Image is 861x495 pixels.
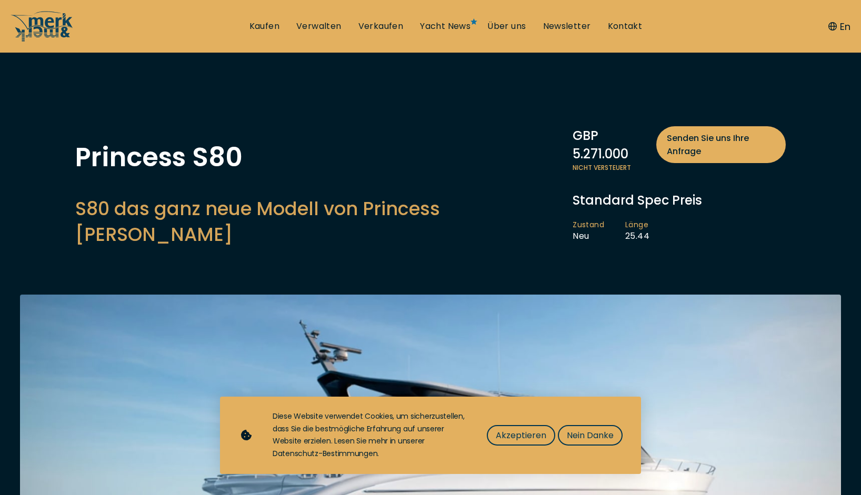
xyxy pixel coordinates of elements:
[75,144,562,170] h1: Princess S80
[567,429,614,442] span: Nein Danke
[558,425,623,446] button: Nein Danke
[249,21,279,32] a: Kaufen
[667,132,775,158] span: Senden Sie uns Ihre Anfrage
[358,21,404,32] a: Verkaufen
[573,126,786,163] div: GBP 5.271.000
[625,220,670,242] li: 25.44
[496,429,546,442] span: Akzeptieren
[296,21,342,32] a: Verwalten
[656,126,786,163] a: Senden Sie uns Ihre Anfrage
[487,425,555,446] button: Akzeptieren
[625,220,649,230] span: Länge
[75,196,562,247] h2: S80 das ganz neue Modell von Princess [PERSON_NAME]
[487,21,526,32] a: Über uns
[608,21,643,32] a: Kontakt
[573,163,786,173] span: Nicht versteuert
[420,21,470,32] a: Yacht News
[543,21,591,32] a: Newsletter
[573,220,604,230] span: Zustand
[573,191,702,209] span: Standard Spec Preis
[273,410,466,460] div: Diese Website verwendet Cookies, um sicherzustellen, dass Sie die bestmögliche Erfahrung auf unse...
[573,220,625,242] li: Neu
[828,19,850,34] button: En
[273,448,377,459] a: Datenschutz-Bestimmungen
